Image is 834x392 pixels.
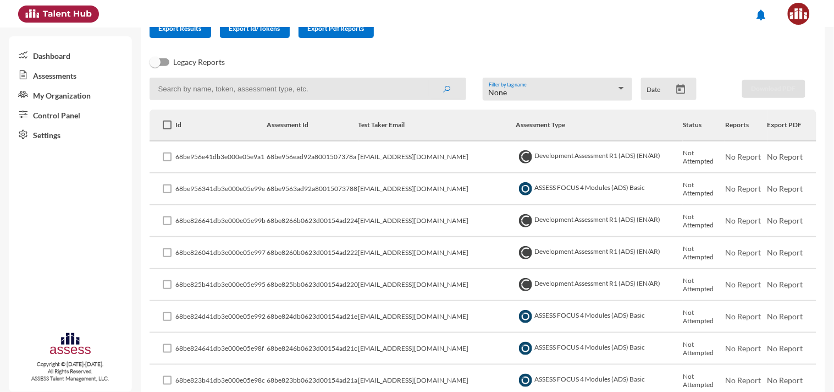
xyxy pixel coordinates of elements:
img: assesscompany-logo.png [49,331,92,358]
td: Development Assessment R1 (ADS) (EN/AR) [516,237,683,269]
td: Not Attempted [683,237,725,269]
a: Assessments [9,65,132,85]
td: 68be825bb0623d00154ad220 [267,269,358,301]
a: My Organization [9,85,132,105]
a: Settings [9,124,132,144]
span: No Report [767,152,803,161]
td: [EMAIL_ADDRESS][DOMAIN_NAME] [358,269,516,301]
span: No Report [725,216,761,225]
a: Control Panel [9,105,132,124]
td: [EMAIL_ADDRESS][DOMAIN_NAME] [358,173,516,205]
p: Copyright © [DATE]-[DATE]. All Rights Reserved. ASSESS Talent Management, LLC. [9,361,132,382]
mat-icon: notifications [755,8,768,21]
td: [EMAIL_ADDRESS][DOMAIN_NAME] [358,333,516,365]
td: Development Assessment R1 (ADS) (EN/AR) [516,269,683,301]
th: Test Taker Email [358,110,516,141]
span: None [489,88,507,97]
button: Open calendar [671,84,691,95]
td: 68be8246b0623d00154ad21c [267,333,358,365]
span: No Report [725,184,761,193]
span: No Report [767,344,803,353]
button: Export Id/Tokens [220,20,290,38]
a: Dashboard [9,45,132,65]
span: No Report [767,375,803,385]
button: Export Results [150,20,211,38]
span: Export Pdf Reports [308,24,364,32]
td: Not Attempted [683,141,725,173]
td: [EMAIL_ADDRESS][DOMAIN_NAME] [358,205,516,237]
td: 68be9563ad92a80015073788 [267,173,358,205]
td: [EMAIL_ADDRESS][DOMAIN_NAME] [358,301,516,333]
td: [EMAIL_ADDRESS][DOMAIN_NAME] [358,237,516,269]
button: Export Pdf Reports [299,20,374,38]
th: Assessment Type [516,110,683,141]
td: 68be826641db3e000e05e99b [176,205,267,237]
td: 68be8260b0623d00154ad222 [267,237,358,269]
td: [EMAIL_ADDRESS][DOMAIN_NAME] [358,141,516,173]
td: Not Attempted [683,269,725,301]
td: Development Assessment R1 (ADS) (EN/AR) [516,141,683,173]
td: ASSESS FOCUS 4 Modules (ADS) Basic [516,333,683,365]
span: No Report [767,248,803,257]
td: 68be824db0623d00154ad21e [267,301,358,333]
span: No Report [767,184,803,193]
td: 68be824641db3e000e05e98f [176,333,267,365]
span: No Report [725,280,761,289]
span: Export Results [159,24,202,32]
td: 68be8266b0623d00154ad224 [267,205,358,237]
span: No Report [767,280,803,289]
td: 68be824d41db3e000e05e992 [176,301,267,333]
td: Development Assessment R1 (ADS) (EN/AR) [516,205,683,237]
th: Status [683,110,725,141]
td: Not Attempted [683,173,725,205]
td: ASSESS FOCUS 4 Modules (ADS) Basic [516,301,683,333]
td: 68be956e41db3e000e05e9a1 [176,141,267,173]
td: 68be956341db3e000e05e99e [176,173,267,205]
td: Not Attempted [683,301,725,333]
button: Download PDF [742,80,805,98]
span: No Report [725,312,761,321]
td: 68be825b41db3e000e05e995 [176,269,267,301]
th: Assessment Id [267,110,358,141]
span: Download PDF [752,84,796,92]
span: No Report [767,312,803,321]
td: 68be956ead92a8001507378a [267,141,358,173]
td: Not Attempted [683,333,725,365]
span: No Report [725,248,761,257]
span: No Report [767,216,803,225]
input: Search by name, token, assessment type, etc. [150,78,466,100]
th: Export PDF [767,110,816,141]
span: No Report [725,152,761,161]
span: Legacy Reports [174,56,225,69]
th: Id [176,110,267,141]
td: Not Attempted [683,205,725,237]
td: ASSESS FOCUS 4 Modules (ADS) Basic [516,173,683,205]
th: Reports [725,110,767,141]
span: No Report [725,375,761,385]
span: No Report [725,344,761,353]
span: Export Id/Tokens [229,24,280,32]
td: 68be826041db3e000e05e997 [176,237,267,269]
